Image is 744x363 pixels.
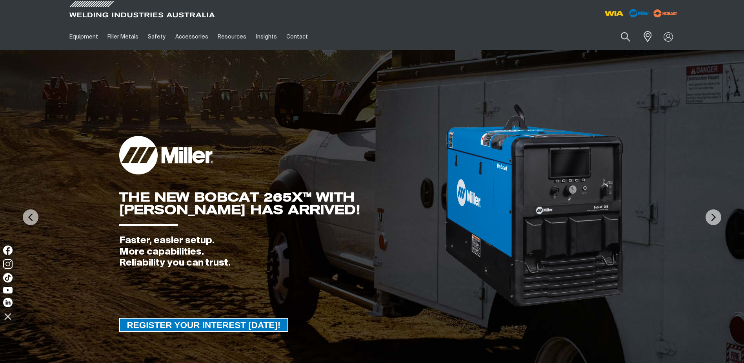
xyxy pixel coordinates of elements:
img: Facebook [3,246,13,255]
a: REGISTER YOUR INTEREST TODAY! [119,318,289,332]
a: Insights [251,23,281,50]
img: Instagram [3,259,13,269]
div: THE NEW BOBCAT 265X™ WITH [PERSON_NAME] HAS ARRIVED! [119,191,445,216]
span: REGISTER YOUR INTEREST [DATE]! [120,318,288,332]
a: Accessories [171,23,213,50]
a: Resources [213,23,251,50]
a: Contact [282,23,313,50]
img: LinkedIn [3,298,13,307]
img: miller [651,7,680,19]
img: PrevArrow [23,209,38,225]
img: TikTok [3,273,13,282]
img: hide socials [1,310,15,323]
button: Search products [612,27,639,46]
nav: Main [65,23,526,50]
a: Safety [143,23,170,50]
a: Filler Metals [103,23,143,50]
img: NextArrow [706,209,721,225]
div: Faster, easier setup. More capabilities. Reliability you can trust. [119,235,445,269]
input: Product name or item number... [602,27,638,46]
img: YouTube [3,287,13,293]
a: Equipment [65,23,103,50]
